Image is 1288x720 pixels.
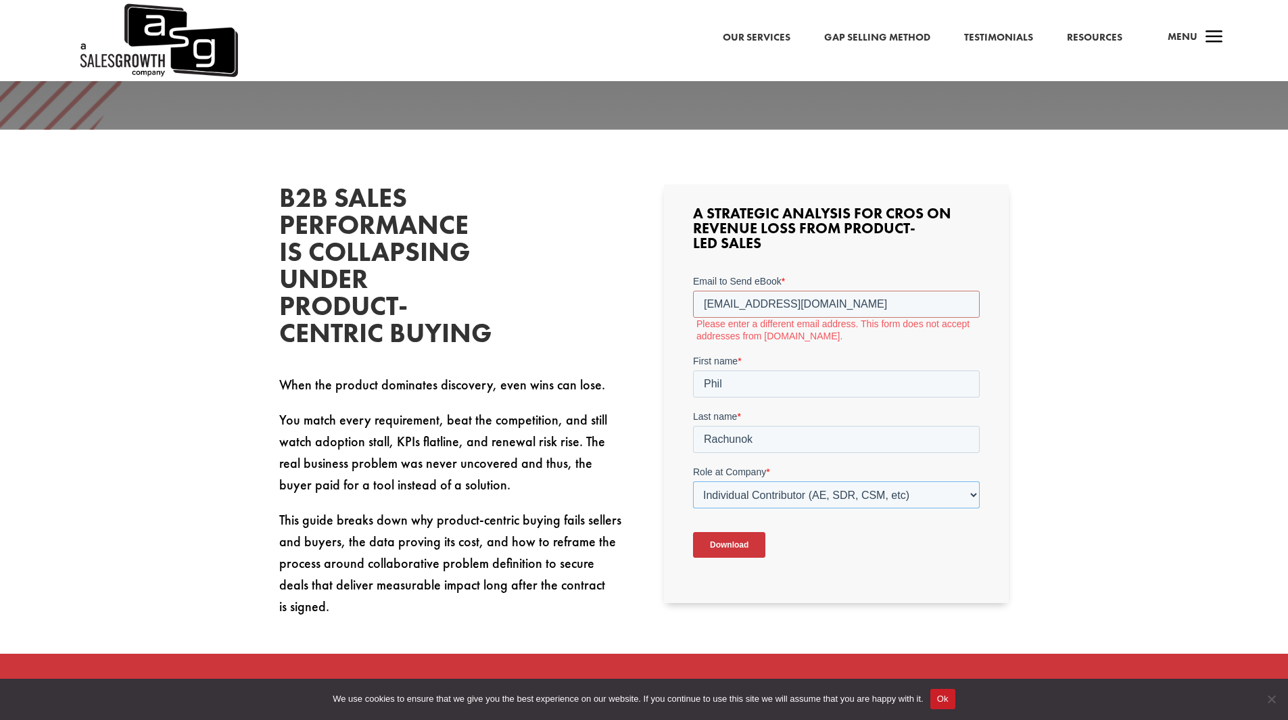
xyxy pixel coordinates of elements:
[824,29,930,47] a: Gap Selling Method
[279,509,624,617] p: This guide breaks down why product-centric buying fails sellers and buyers, the data proving its ...
[279,374,624,409] p: When the product dominates discovery, even wins can lose.
[1168,30,1197,43] span: Menu
[279,185,482,354] h2: B2B Sales Performance Is Collapsing Under Product-Centric Buying
[333,692,923,706] span: We use cookies to ensure that we give you the best experience on our website. If you continue to ...
[964,29,1033,47] a: Testimonials
[693,274,980,581] iframe: Form 0
[1201,24,1228,51] span: a
[1067,29,1122,47] a: Resources
[279,409,624,509] p: You match every requirement, beat the competition, and still watch adoption stall, KPIs flatline,...
[1264,692,1278,706] span: No
[930,689,955,709] button: Ok
[723,29,790,47] a: Our Services
[693,206,980,258] h3: A Strategic Analysis for CROs on Revenue Loss from Product-Led Sales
